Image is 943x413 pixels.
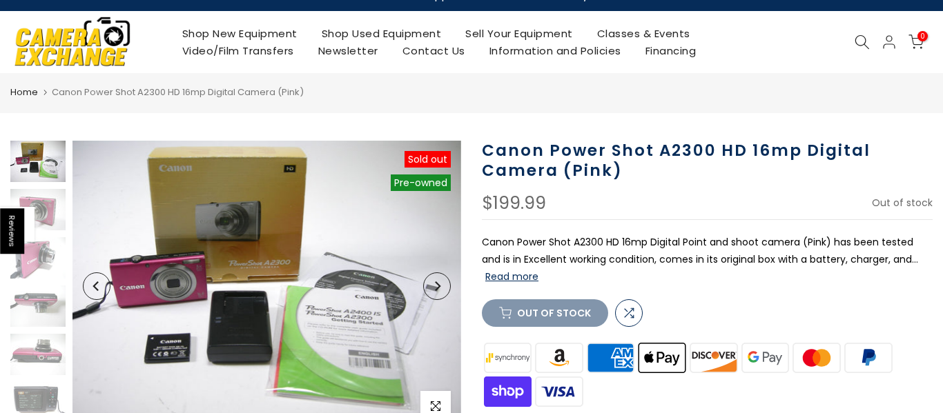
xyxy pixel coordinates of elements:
img: paypal [843,341,895,374]
a: 0 [908,34,924,50]
img: Canon Power Shot A2300 HD 16mp Digital Camera (Pink) Digital Cameras - Digital Point and Shoot Ca... [10,334,66,375]
img: synchrony [482,341,534,374]
a: Video/Film Transfers [170,42,306,59]
button: Previous [83,272,110,300]
img: Canon Power Shot A2300 HD 16mp Digital Camera (Pink) Digital Cameras - Digital Point and Shoot Ca... [10,237,66,279]
a: Financing [633,42,708,59]
button: Next [423,272,451,300]
a: Shop Used Equipment [309,25,454,42]
img: american express [585,341,636,374]
img: Canon Power Shot A2300 HD 16mp Digital Camera (Pink) Digital Cameras - Digital Point and Shoot Ca... [10,141,66,182]
p: Canon Power Shot A2300 HD 16mp Digital Point and shoot camera (Pink) has been tested and is in Ex... [482,234,933,286]
div: $199.99 [482,194,546,212]
span: Canon Power Shot A2300 HD 16mp Digital Camera (Pink) [52,85,304,99]
a: Contact Us [390,42,477,59]
h1: Canon Power Shot A2300 HD 16mp Digital Camera (Pink) [482,141,933,181]
a: Shop New Equipment [170,25,309,42]
img: amazon payments [534,341,585,374]
img: visa [534,374,585,408]
img: Canon Power Shot A2300 HD 16mp Digital Camera (Pink) Digital Cameras - Digital Point and Shoot Ca... [10,189,66,230]
span: Out of stock [872,196,933,210]
img: shopify pay [482,374,534,408]
a: Sell Your Equipment [454,25,585,42]
img: discover [688,341,740,374]
a: Newsletter [306,42,390,59]
a: Information and Policies [477,42,633,59]
img: master [791,341,843,374]
button: Read more [485,270,538,283]
img: apple pay [636,341,688,374]
a: Classes & Events [585,25,702,42]
a: Home [10,85,38,99]
span: 0 [917,31,928,41]
img: google pay [739,341,791,374]
img: Canon Power Shot A2300 HD 16mp Digital Camera (Pink) Digital Cameras - Digital Point and Shoot Ca... [10,285,66,327]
